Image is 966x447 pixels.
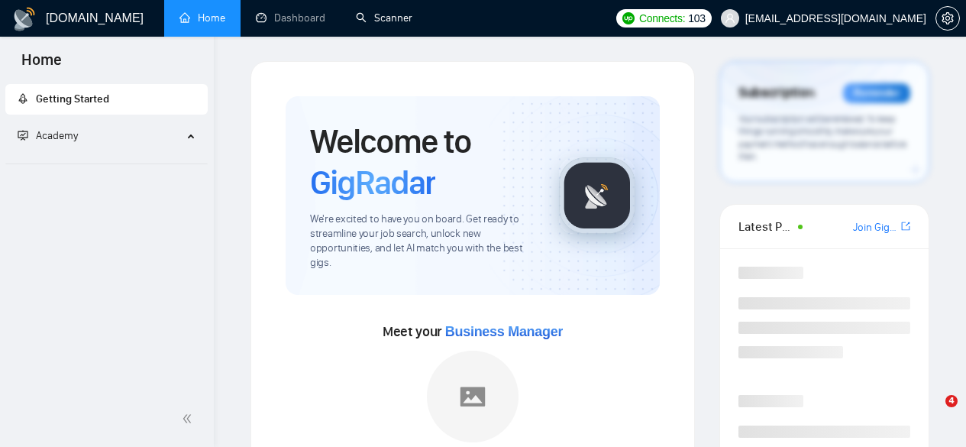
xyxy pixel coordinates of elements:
[310,162,435,203] span: GigRadar
[5,84,208,115] li: Getting Started
[18,129,78,142] span: Academy
[622,12,635,24] img: upwork-logo.png
[843,83,910,103] div: Reminder
[427,351,519,442] img: placeholder.png
[639,10,685,27] span: Connects:
[18,93,28,104] span: rocket
[738,80,814,106] span: Subscription
[12,7,37,31] img: logo
[5,157,208,167] li: Academy Homepage
[901,220,910,232] span: export
[445,324,563,339] span: Business Manager
[36,92,109,105] span: Getting Started
[945,395,958,407] span: 4
[901,219,910,234] a: export
[936,12,959,24] span: setting
[256,11,325,24] a: dashboardDashboard
[853,219,898,236] a: Join GigRadar Slack Community
[383,323,563,340] span: Meet your
[688,10,705,27] span: 103
[935,6,960,31] button: setting
[310,121,535,203] h1: Welcome to
[18,130,28,141] span: fund-projection-screen
[559,157,635,234] img: gigradar-logo.png
[738,113,906,163] span: Your subscription will be renewed. To keep things running smoothly, make sure your payment method...
[725,13,735,24] span: user
[914,395,951,432] iframe: Intercom live chat
[182,411,197,426] span: double-left
[738,217,793,236] span: Latest Posts from the GigRadar Community
[179,11,225,24] a: homeHome
[36,129,78,142] span: Academy
[310,212,535,270] span: We're excited to have you on board. Get ready to streamline your job search, unlock new opportuni...
[356,11,412,24] a: searchScanner
[935,12,960,24] a: setting
[9,49,74,81] span: Home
